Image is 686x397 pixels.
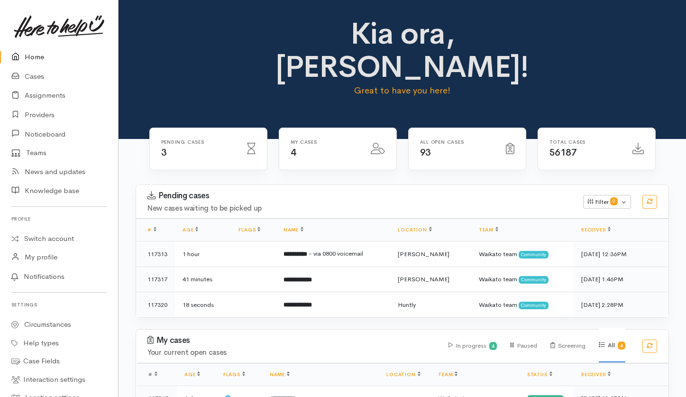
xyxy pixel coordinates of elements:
td: [DATE] 12:36PM [574,241,668,267]
h6: Settings [11,298,107,311]
a: Received [581,227,611,233]
td: [DATE] 1:46PM [574,267,668,292]
div: Screening [550,329,585,362]
div: All [599,328,625,362]
span: 4 [291,147,296,158]
h4: Your current open cases [147,349,437,357]
h1: Kia ora, [PERSON_NAME]! [272,17,533,84]
a: Status [527,371,552,378]
td: Waikato team [471,292,574,317]
h6: Profile [11,212,107,225]
td: Waikato team [471,241,574,267]
span: # [148,371,157,378]
h6: My cases [291,139,359,145]
b: 4 [620,342,623,349]
a: # [147,227,156,233]
a: Flags [223,371,245,378]
td: 41 minutes [175,267,231,292]
td: [DATE] 2:28PM [574,292,668,317]
span: - via 0800 voicemail [309,249,363,258]
td: 117317 [136,267,175,292]
span: Community [519,276,549,284]
a: Received [581,371,611,378]
span: [PERSON_NAME] [398,250,449,258]
a: Age [183,227,198,233]
h6: All Open cases [420,139,494,145]
b: 4 [492,343,494,349]
span: 93 [420,147,431,158]
span: Community [519,251,549,259]
a: Location [386,371,420,378]
a: Flags [238,227,260,233]
a: Team [479,227,498,233]
td: 1 hour [175,241,231,267]
span: Community [519,302,549,309]
h4: New cases waiting to be picked up [147,204,572,212]
span: 3 [161,147,167,158]
a: Age [184,371,200,378]
button: Filter0 [583,195,631,209]
div: Paused [510,329,537,362]
td: Waikato team [471,267,574,292]
a: Name [284,227,303,233]
td: 18 seconds [175,292,231,317]
span: 0 [610,197,618,205]
span: Huntly [398,301,416,309]
h6: Total cases [549,139,621,145]
span: 56187 [549,147,577,158]
p: Great to have you here! [272,84,533,97]
div: In progress [448,329,497,362]
h3: Pending cases [147,191,572,201]
h3: My cases [147,336,437,345]
td: 117313 [136,241,175,267]
span: [PERSON_NAME] [398,275,449,283]
a: Team [438,371,457,378]
td: 117320 [136,292,175,317]
a: Location [398,227,431,233]
a: Name [270,371,290,378]
h6: Pending cases [161,139,236,145]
